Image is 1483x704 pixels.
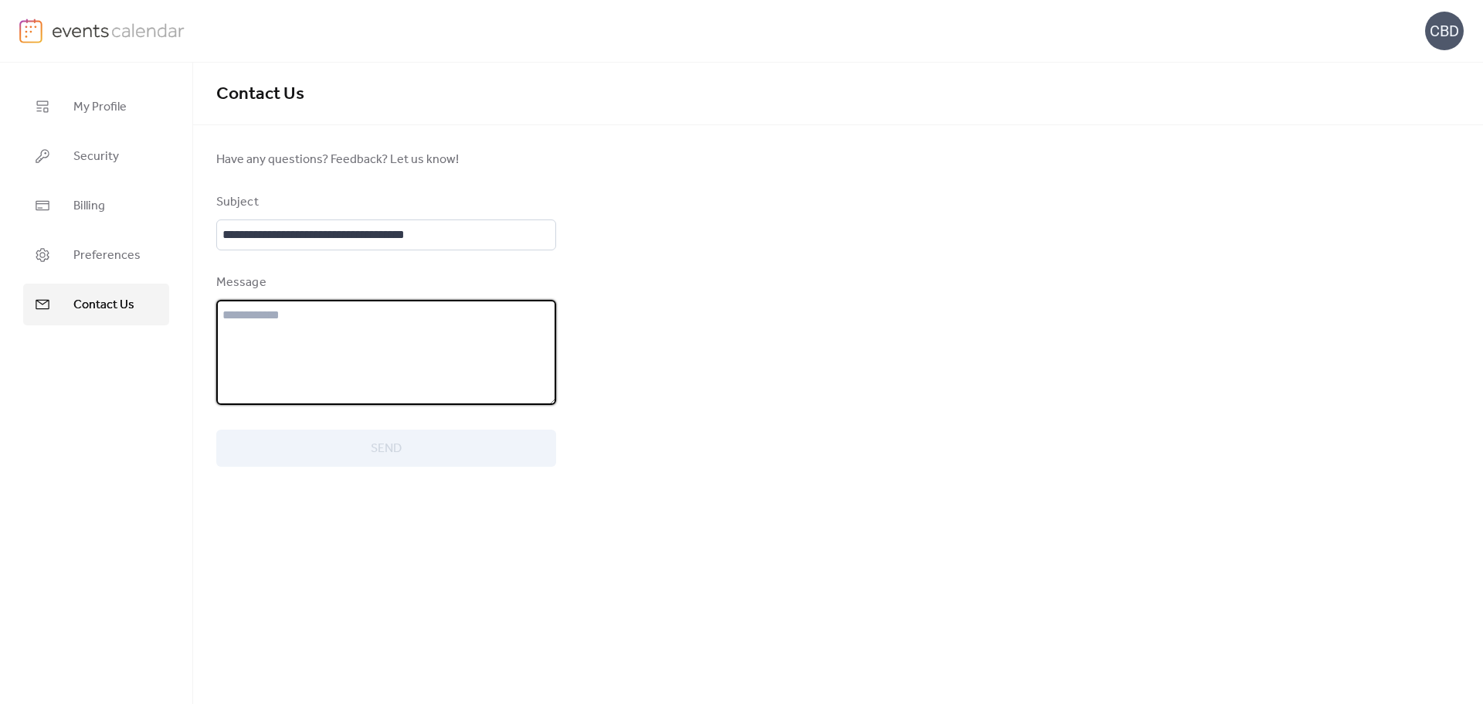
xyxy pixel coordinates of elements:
[23,234,169,276] a: Preferences
[73,247,141,265] span: Preferences
[216,77,304,111] span: Contact Us
[216,151,556,169] span: Have any questions? Feedback? Let us know!
[52,19,185,42] img: logo-type
[73,148,119,166] span: Security
[23,135,169,177] a: Security
[216,274,553,292] div: Message
[73,296,134,315] span: Contact Us
[23,284,169,325] a: Contact Us
[1425,12,1464,50] div: CBD
[73,197,105,216] span: Billing
[23,185,169,226] a: Billing
[19,19,42,43] img: logo
[73,98,127,117] span: My Profile
[216,193,553,212] div: Subject
[23,86,169,128] a: My Profile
